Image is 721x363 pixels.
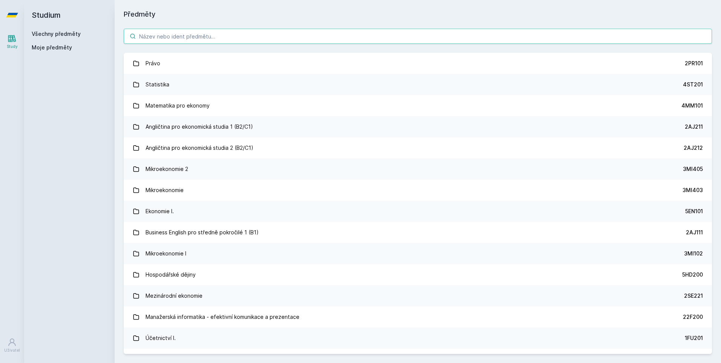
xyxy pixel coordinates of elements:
div: Mezinárodní ekonomie [146,288,202,303]
div: 22F200 [683,313,703,321]
div: Angličtina pro ekonomická studia 1 (B2/C1) [146,119,253,134]
div: Mikroekonomie [146,183,184,198]
div: Study [7,44,18,49]
div: 2SE221 [684,292,703,300]
div: Manažerská informatika - efektivní komunikace a prezentace [146,309,299,325]
a: Mikroekonomie 3MI403 [124,180,712,201]
a: Manažerská informatika - efektivní komunikace a prezentace 22F200 [124,306,712,328]
div: 2AJ212 [684,144,703,152]
div: Právo [146,56,160,71]
div: Účetnictví I. [146,331,176,346]
div: 3MI405 [683,165,703,173]
a: Uživatel [2,334,23,357]
a: Statistika 4ST201 [124,74,712,95]
a: Angličtina pro ekonomická studia 2 (B2/C1) 2AJ212 [124,137,712,158]
a: Mikroekonomie I 3MI102 [124,243,712,264]
div: Angličtina pro ekonomická studia 2 (B2/C1) [146,140,253,155]
div: 5HD200 [682,271,703,278]
div: 2AJ211 [685,123,703,131]
h1: Předměty [124,9,712,20]
div: Matematika pro ekonomy [146,98,210,113]
div: Mikroekonomie I [146,246,186,261]
div: 2PR101 [685,60,703,67]
input: Název nebo ident předmětu… [124,29,712,44]
a: Právo 2PR101 [124,53,712,74]
div: 3MI102 [684,250,703,257]
div: Mikroekonomie 2 [146,162,188,177]
a: Mezinárodní ekonomie 2SE221 [124,285,712,306]
a: Všechny předměty [32,31,81,37]
div: 4MM101 [681,102,703,109]
div: 1FU201 [685,334,703,342]
div: Ekonomie I. [146,204,174,219]
span: Moje předměty [32,44,72,51]
div: 2AJ111 [686,229,703,236]
a: Hospodářské dějiny 5HD200 [124,264,712,285]
a: Mikroekonomie 2 3MI405 [124,158,712,180]
div: 3MI403 [683,186,703,194]
a: Angličtina pro ekonomická studia 1 (B2/C1) 2AJ211 [124,116,712,137]
div: Statistika [146,77,169,92]
a: Matematika pro ekonomy 4MM101 [124,95,712,116]
a: Ekonomie I. 5EN101 [124,201,712,222]
a: Účetnictví I. 1FU201 [124,328,712,349]
div: 5EN101 [685,208,703,215]
a: Business English pro středně pokročilé 1 (B1) 2AJ111 [124,222,712,243]
div: Business English pro středně pokročilé 1 (B1) [146,225,259,240]
div: Hospodářské dějiny [146,267,196,282]
div: 4ST201 [683,81,703,88]
div: Uživatel [4,348,20,353]
a: Study [2,30,23,53]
